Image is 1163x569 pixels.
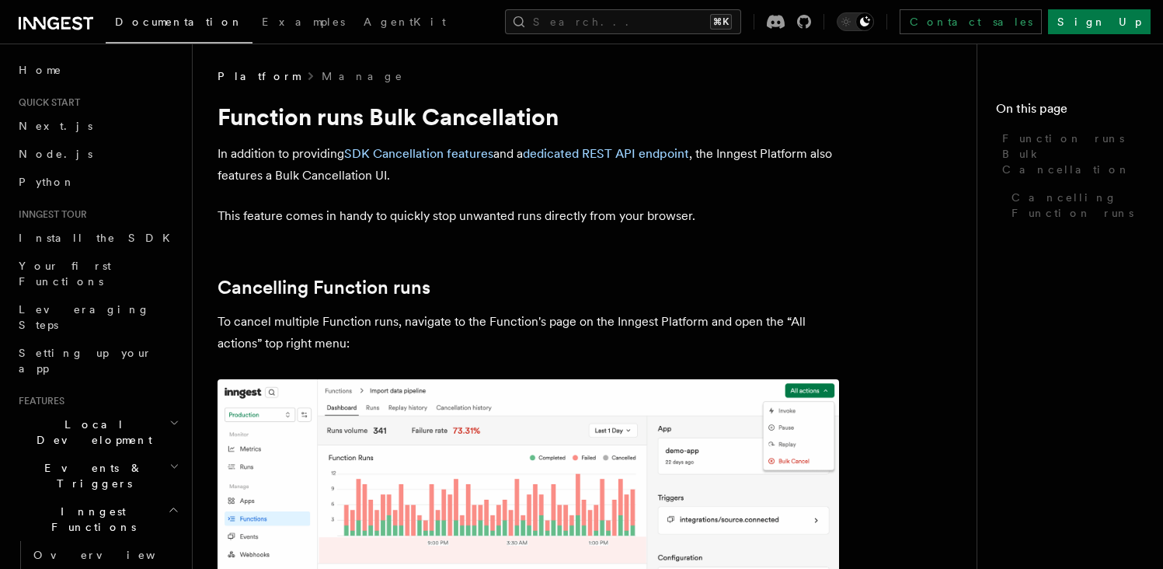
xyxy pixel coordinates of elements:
span: Examples [262,16,345,28]
a: Examples [252,5,354,42]
a: Next.js [12,112,183,140]
span: AgentKit [364,16,446,28]
a: Python [12,168,183,196]
button: Toggle dark mode [837,12,874,31]
button: Inngest Functions [12,497,183,541]
a: SDK Cancellation features [344,146,493,161]
kbd: ⌘K [710,14,732,30]
span: Inngest tour [12,208,87,221]
p: To cancel multiple Function runs, navigate to the Function's page on the Inngest Platform and ope... [218,311,839,354]
a: Overview [27,541,183,569]
span: Cancelling Function runs [1012,190,1144,221]
button: Local Development [12,410,183,454]
a: Documentation [106,5,252,44]
p: This feature comes in handy to quickly stop unwanted runs directly from your browser. [218,205,839,227]
button: Events & Triggers [12,454,183,497]
p: In addition to providing and a , the Inngest Platform also features a Bulk Cancellation UI. [218,143,839,187]
span: Install the SDK [19,232,179,244]
span: Function runs Bulk Cancellation [1002,131,1144,177]
a: Leveraging Steps [12,295,183,339]
a: Contact sales [900,9,1042,34]
a: Install the SDK [12,224,183,252]
span: Quick start [12,96,80,109]
span: Inngest Functions [12,504,168,535]
a: Function runs Bulk Cancellation [996,124,1144,183]
a: dedicated REST API endpoint [523,146,689,161]
a: Home [12,56,183,84]
span: Overview [33,549,193,561]
a: Manage [322,68,404,84]
span: Local Development [12,417,169,448]
a: Cancelling Function runs [1005,183,1144,227]
span: Your first Functions [19,260,111,288]
span: Events & Triggers [12,460,169,491]
span: Leveraging Steps [19,303,150,331]
h4: On this page [996,99,1144,124]
span: Home [19,62,62,78]
a: Node.js [12,140,183,168]
span: Setting up your app [19,347,152,375]
a: Setting up your app [12,339,183,382]
a: AgentKit [354,5,455,42]
h1: Function runs Bulk Cancellation [218,103,839,131]
a: Sign Up [1048,9,1151,34]
span: Next.js [19,120,92,132]
span: Features [12,395,64,407]
button: Search...⌘K [505,9,741,34]
span: Platform [218,68,300,84]
span: Node.js [19,148,92,160]
a: Cancelling Function runs [218,277,430,298]
span: Python [19,176,75,188]
a: Your first Functions [12,252,183,295]
span: Documentation [115,16,243,28]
